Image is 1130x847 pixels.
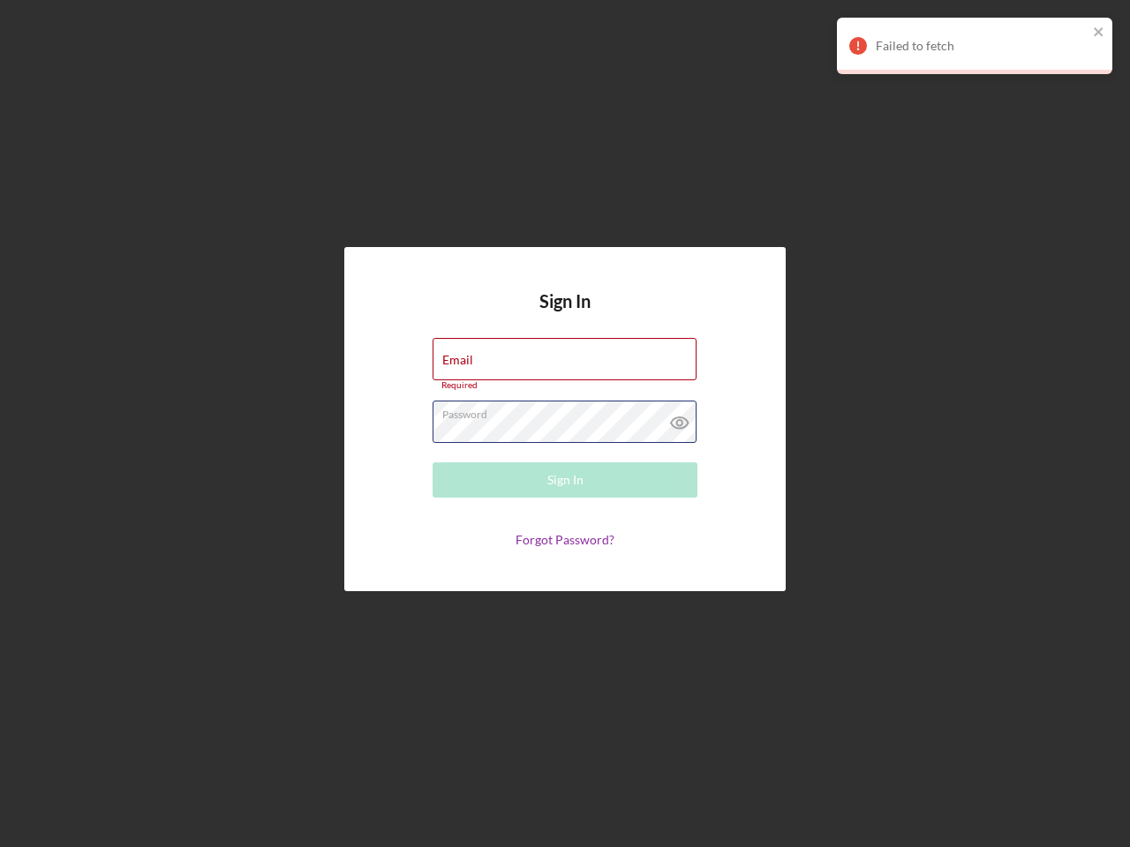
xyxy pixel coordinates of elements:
label: Password [442,401,697,421]
button: Sign In [433,462,697,498]
h4: Sign In [539,291,591,338]
button: close [1093,25,1105,41]
label: Email [442,353,473,367]
a: Forgot Password? [516,532,614,547]
div: Failed to fetch [876,39,1088,53]
div: Sign In [547,462,584,498]
div: Required [433,380,697,391]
